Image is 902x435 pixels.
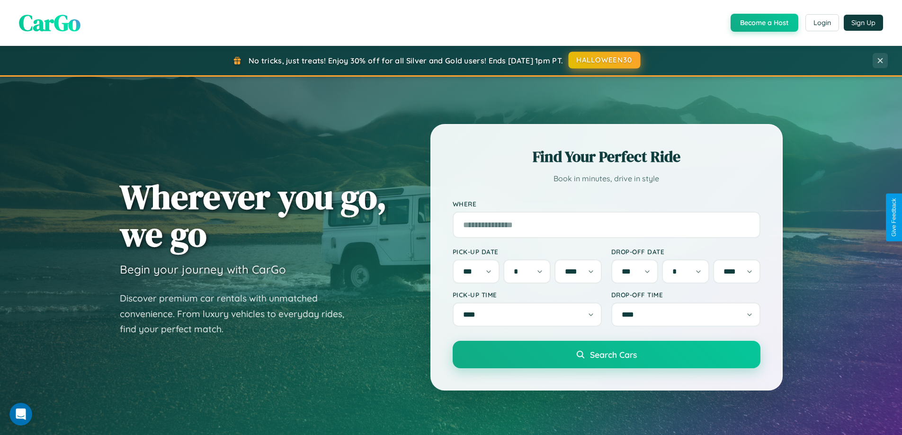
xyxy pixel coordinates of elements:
[453,146,760,167] h2: Find Your Perfect Ride
[453,341,760,368] button: Search Cars
[453,172,760,186] p: Book in minutes, drive in style
[120,178,387,253] h1: Wherever you go, we go
[120,262,286,276] h3: Begin your journey with CarGo
[453,200,760,208] label: Where
[891,198,897,237] div: Give Feedback
[590,349,637,360] span: Search Cars
[249,56,563,65] span: No tricks, just treats! Enjoy 30% off for all Silver and Gold users! Ends [DATE] 1pm PT.
[9,403,32,426] iframe: Intercom live chat
[731,14,798,32] button: Become a Host
[19,7,80,38] span: CarGo
[611,248,760,256] label: Drop-off Date
[453,248,602,256] label: Pick-up Date
[805,14,839,31] button: Login
[120,291,357,337] p: Discover premium car rentals with unmatched convenience. From luxury vehicles to everyday rides, ...
[611,291,760,299] label: Drop-off Time
[569,52,641,69] button: HALLOWEEN30
[844,15,883,31] button: Sign Up
[453,291,602,299] label: Pick-up Time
